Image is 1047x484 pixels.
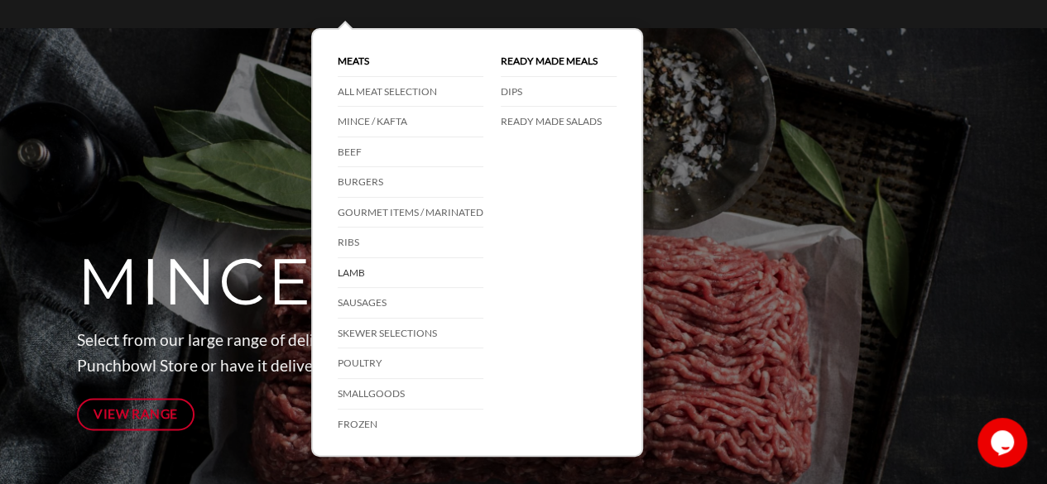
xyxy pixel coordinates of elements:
a: Mince / Kafta [338,107,483,137]
a: Ready Made Salads [501,107,617,137]
a: Beef [338,137,483,168]
a: Sausages [338,288,483,319]
span: View Range [94,403,178,424]
span: MINCE [77,242,313,322]
a: Meats [338,46,483,77]
a: Skewer Selections [338,319,483,349]
a: Ready Made Meals [501,46,617,77]
a: View Range [77,398,195,430]
a: DIPS [501,77,617,108]
a: Ribs [338,228,483,258]
a: Gourmet Items / Marinated [338,198,483,228]
span: Select from our large range of delicious Order online & collect from our Punchbowl Store or have ... [77,330,617,375]
a: All Meat Selection [338,77,483,108]
a: Lamb [338,258,483,289]
a: Frozen [338,410,483,439]
a: Smallgoods [338,379,483,410]
iframe: chat widget [977,418,1030,467]
a: Burgers [338,167,483,198]
a: Poultry [338,348,483,379]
